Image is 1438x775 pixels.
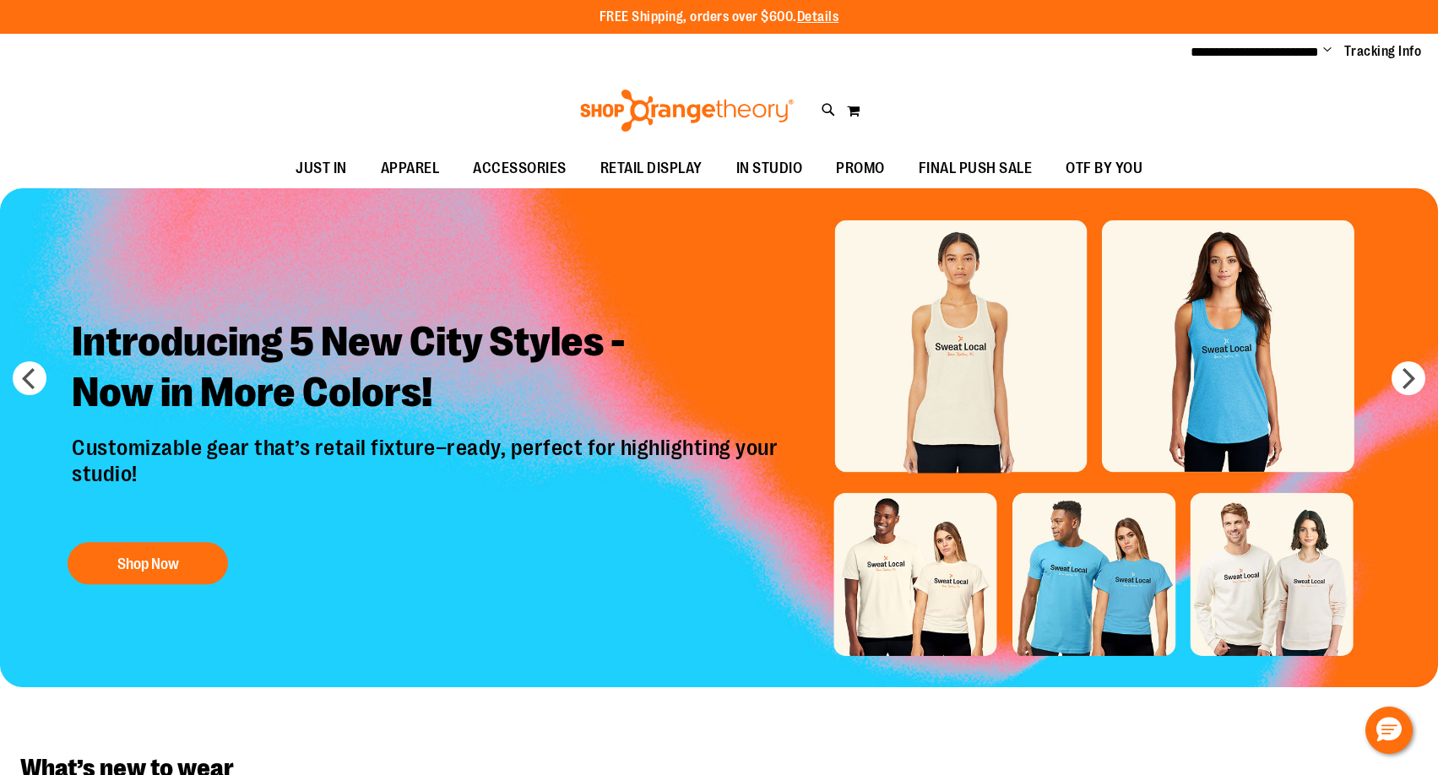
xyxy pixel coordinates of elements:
[68,542,228,584] button: Shop Now
[736,149,803,187] span: IN STUDIO
[600,8,839,27] p: FREE Shipping, orders over $600.
[797,9,839,24] a: Details
[381,149,440,187] span: APPAREL
[583,149,719,188] a: RETAIL DISPLAY
[1344,42,1422,61] a: Tracking Info
[473,149,567,187] span: ACCESSORIES
[456,149,583,188] a: ACCESSORIES
[1392,361,1425,395] button: next
[13,361,46,395] button: prev
[364,149,457,188] a: APPAREL
[296,149,347,187] span: JUST IN
[1049,149,1159,188] a: OTF BY YOU
[1323,43,1332,60] button: Account menu
[1365,707,1413,754] button: Hello, have a question? Let’s chat.
[902,149,1050,188] a: FINAL PUSH SALE
[59,304,779,435] h2: Introducing 5 New City Styles - Now in More Colors!
[919,149,1033,187] span: FINAL PUSH SALE
[819,149,902,188] a: PROMO
[600,149,703,187] span: RETAIL DISPLAY
[279,149,364,188] a: JUST IN
[719,149,820,188] a: IN STUDIO
[59,304,779,593] a: Introducing 5 New City Styles -Now in More Colors! Customizable gear that’s retail fixture–ready,...
[578,89,796,132] img: Shop Orangetheory
[836,149,885,187] span: PROMO
[1066,149,1142,187] span: OTF BY YOU
[59,435,779,525] p: Customizable gear that’s retail fixture–ready, perfect for highlighting your studio!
